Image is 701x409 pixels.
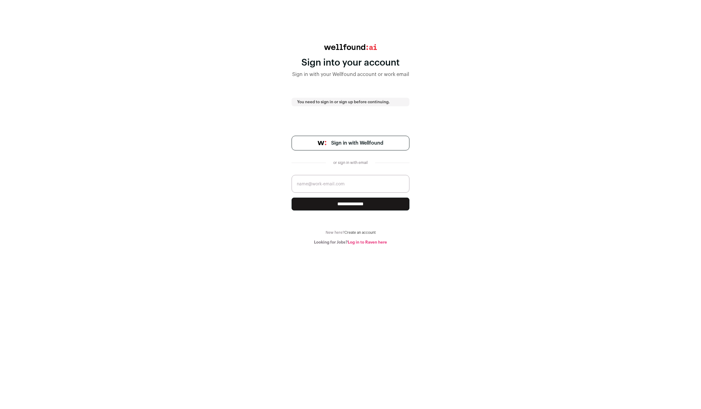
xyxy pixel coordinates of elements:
input: name@work-email.com [292,175,409,193]
a: Sign in with Wellfound [292,136,409,150]
span: Sign in with Wellfound [331,139,383,147]
div: Sign into your account [292,57,409,68]
div: New here? [292,230,409,235]
div: or sign in with email [331,160,370,165]
p: You need to sign in or sign up before continuing. [297,100,404,104]
div: Looking for Jobs? [292,240,409,245]
img: wellfound:ai [324,44,377,50]
div: Sign in with your Wellfound account or work email [292,71,409,78]
a: Log in to Raven here [348,240,387,244]
a: Create an account [344,231,376,234]
img: wellfound-symbol-flush-black-fb3c872781a75f747ccb3a119075da62bfe97bd399995f84a933054e44a575c4.png [318,141,326,145]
